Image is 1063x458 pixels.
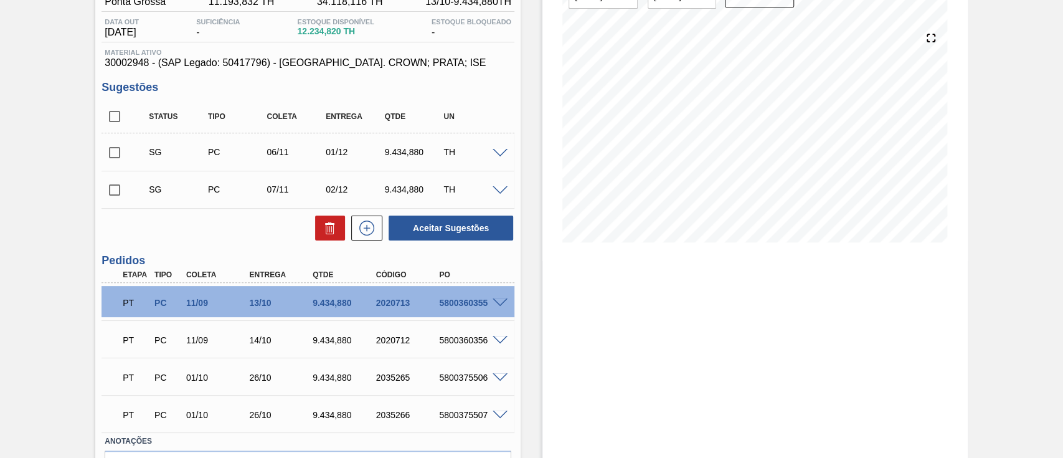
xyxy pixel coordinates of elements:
p: PT [123,335,149,345]
div: Qtde [382,112,446,121]
span: [DATE] [105,27,139,38]
span: 30002948 - (SAP Legado: 50417796) - [GEOGRAPHIC_DATA]. CROWN; PRATA; ISE [105,57,511,69]
div: 01/12/2025 [323,147,387,157]
div: 11/09/2025 [183,335,253,345]
span: Material ativo [105,49,511,56]
div: 11/09/2025 [183,298,253,308]
div: Coleta [183,270,253,279]
div: Status [146,112,210,121]
div: 26/10/2025 [246,410,316,420]
div: Pedido de Compra [151,410,184,420]
div: TH [440,184,505,194]
div: Pedido de Compra [151,298,184,308]
div: 01/10/2025 [183,410,253,420]
div: 07/11/2025 [263,184,328,194]
div: 06/11/2025 [263,147,328,157]
div: 26/10/2025 [246,373,316,383]
p: PT [123,298,149,308]
div: - [193,18,243,38]
div: Entrega [246,270,316,279]
div: Coleta [263,112,328,121]
div: 2020712 [373,335,443,345]
span: Estoque Bloqueado [432,18,511,26]
div: Código [373,270,443,279]
div: 9.434,880 [309,298,380,308]
div: Pedido de Compra [205,184,270,194]
div: 02/12/2025 [323,184,387,194]
h3: Sugestões [102,81,514,94]
div: 9.434,880 [309,335,380,345]
div: Pedido em Trânsito [120,364,152,391]
div: 9.434,880 [382,184,446,194]
div: Etapa [120,270,152,279]
div: Sugestão Criada [146,184,210,194]
div: 9.434,880 [309,410,380,420]
div: 5800375507 [436,410,506,420]
span: Suficiência [196,18,240,26]
span: 12.234,820 TH [297,27,374,36]
div: 01/10/2025 [183,373,253,383]
div: Tipo [205,112,270,121]
div: Pedido de Compra [151,335,184,345]
div: UN [440,112,505,121]
div: Pedido em Trânsito [120,401,152,429]
div: Nova sugestão [345,216,382,241]
div: PO [436,270,506,279]
div: 5800375506 [436,373,506,383]
div: Entrega [323,112,387,121]
div: Excluir Sugestões [309,216,345,241]
div: Pedido em Trânsito [120,327,152,354]
button: Aceitar Sugestões [389,216,513,241]
div: Pedido em Trânsito [120,289,152,317]
div: Sugestão Criada [146,147,210,157]
div: 2035266 [373,410,443,420]
div: 5800360355 [436,298,506,308]
div: TH [440,147,505,157]
div: 9.434,880 [309,373,380,383]
div: 5800360356 [436,335,506,345]
div: Aceitar Sugestões [382,214,514,242]
p: PT [123,410,149,420]
div: 13/10/2025 [246,298,316,308]
div: Pedido de Compra [151,373,184,383]
h3: Pedidos [102,254,514,267]
div: 2020713 [373,298,443,308]
div: Qtde [309,270,380,279]
div: Pedido de Compra [205,147,270,157]
label: Anotações [105,432,511,451]
p: PT [123,373,149,383]
div: 9.434,880 [382,147,446,157]
div: 2035265 [373,373,443,383]
div: 14/10/2025 [246,335,316,345]
div: Tipo [151,270,184,279]
span: Data out [105,18,139,26]
span: Estoque Disponível [297,18,374,26]
div: - [428,18,514,38]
